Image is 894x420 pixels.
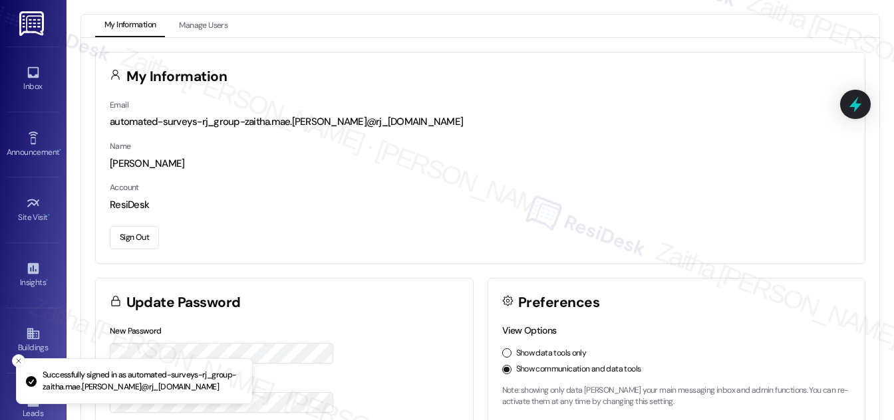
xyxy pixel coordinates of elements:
h3: Preferences [518,296,599,310]
h3: My Information [126,70,227,84]
a: Buildings [7,322,60,358]
a: Site Visit • [7,192,60,228]
button: Sign Out [110,226,159,249]
button: Manage Users [170,15,237,37]
button: Close toast [12,354,25,367]
a: Insights • [7,257,60,293]
img: ResiDesk Logo [19,11,47,36]
div: [PERSON_NAME] [110,157,851,171]
button: My Information [95,15,165,37]
span: • [48,211,50,220]
p: Note: showing only data [PERSON_NAME] your main messaging inbox and admin functions. You can re-a... [502,385,851,408]
h3: Update Password [126,296,241,310]
span: • [46,276,48,285]
div: automated-surveys-rj_group-zaitha.mae.[PERSON_NAME]@rj_[DOMAIN_NAME] [110,115,851,129]
label: Show communication and data tools [516,364,641,375]
a: Inbox [7,61,60,97]
label: Name [110,141,131,152]
label: Show data tools only [516,348,587,360]
div: ResiDesk [110,198,851,212]
label: New Password [110,326,162,336]
label: View Options [502,324,557,336]
label: Account [110,182,139,193]
p: Successfully signed in as automated-surveys-rj_group-zaitha.mae.[PERSON_NAME]@rj_[DOMAIN_NAME] [43,369,241,393]
span: • [59,146,61,155]
label: Email [110,100,128,110]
